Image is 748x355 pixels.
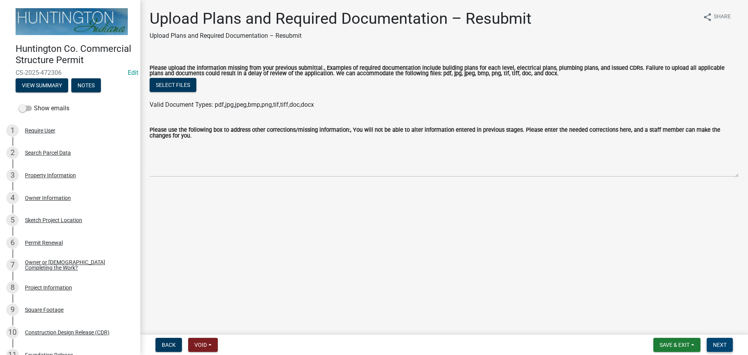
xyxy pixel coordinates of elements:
[6,124,19,137] div: 1
[6,281,19,294] div: 8
[128,69,138,76] wm-modal-confirm: Edit Application Number
[25,240,63,245] div: Permit Renewal
[155,338,182,352] button: Back
[6,237,19,249] div: 6
[25,150,71,155] div: Search Parcel Data
[25,307,64,313] div: Square Footage
[71,78,101,92] button: Notes
[713,342,727,348] span: Next
[188,338,218,352] button: Void
[25,217,82,223] div: Sketch Project Location
[150,65,739,77] label: Please upload the information missing from your previous submittal., Examples of required documen...
[16,8,128,35] img: Huntington County, Indiana
[25,330,109,335] div: Construction Design Release (CDR)
[25,128,55,133] div: Require User
[6,169,19,182] div: 3
[150,127,739,139] label: Please use the following box to address other corrections/missing information:, You will not be a...
[150,78,196,92] button: Select files
[660,342,690,348] span: Save & Exit
[703,12,712,22] i: share
[150,31,531,41] p: Upload Plans and Required Documentation – Resubmit
[714,12,731,22] span: Share
[19,104,69,113] label: Show emails
[707,338,733,352] button: Next
[16,69,125,76] span: CS-2025-472306
[25,260,128,270] div: Owner or [DEMOGRAPHIC_DATA] Completing the Work?
[653,338,700,352] button: Save & Exit
[6,326,19,339] div: 10
[150,9,531,28] h1: Upload Plans and Required Documentation – Resubmit
[71,83,101,89] wm-modal-confirm: Notes
[150,101,314,108] span: Valid Document Types: pdf,jpg,jpeg,bmp,png,tif,tiff,doc,docx
[16,83,68,89] wm-modal-confirm: Summary
[697,9,737,25] button: shareShare
[128,69,138,76] a: Edit
[16,78,68,92] button: View Summary
[6,214,19,226] div: 5
[6,259,19,271] div: 7
[6,192,19,204] div: 4
[162,342,176,348] span: Back
[6,304,19,316] div: 9
[25,285,72,290] div: Project Information
[25,173,76,178] div: Property Information
[16,43,134,66] h4: Huntington Co. Commercial Structure Permit
[6,147,19,159] div: 2
[25,195,71,201] div: Owner Information
[194,342,207,348] span: Void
